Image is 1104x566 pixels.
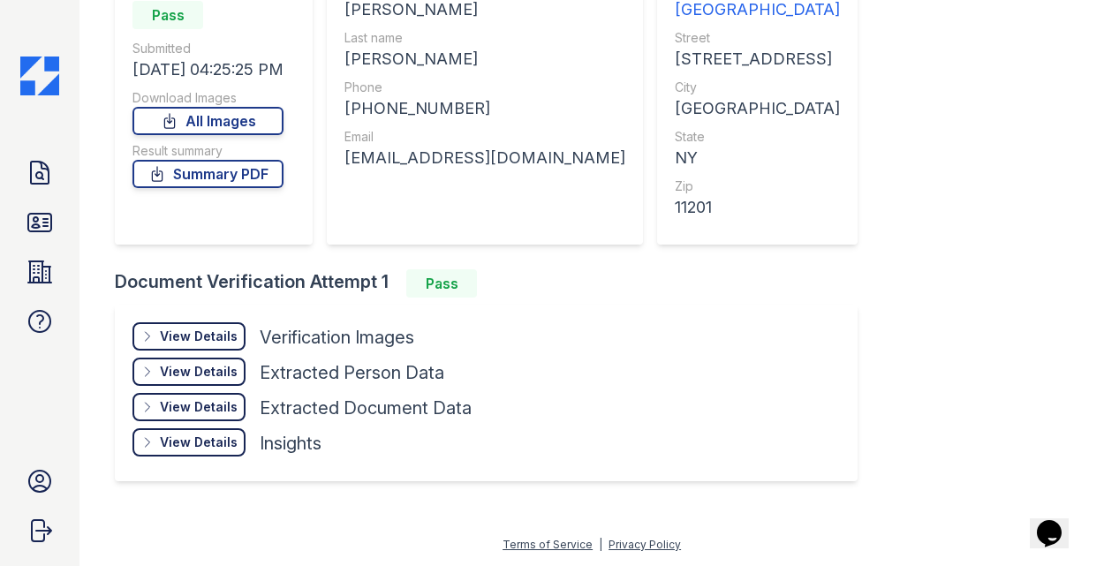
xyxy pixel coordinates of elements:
div: Email [344,128,625,146]
a: Privacy Policy [609,538,681,551]
div: NY [675,146,840,170]
div: Pass [406,269,477,298]
div: City [675,79,840,96]
div: Submitted [132,40,284,57]
div: Last name [344,29,625,47]
div: [DATE] 04:25:25 PM [132,57,284,82]
img: CE_Icon_Blue-c292c112584629df590d857e76928e9f676e5b41ef8f769ba2f05ee15b207248.png [20,57,59,95]
div: Street [675,29,840,47]
a: Summary PDF [132,160,284,188]
div: [EMAIL_ADDRESS][DOMAIN_NAME] [344,146,625,170]
div: Extracted Person Data [260,360,444,385]
div: Verification Images [260,325,414,350]
div: Download Images [132,89,284,107]
div: [STREET_ADDRESS] [675,47,840,72]
div: State [675,128,840,146]
div: [PERSON_NAME] [344,47,625,72]
div: | [599,538,602,551]
div: Zip [675,177,840,195]
a: All Images [132,107,284,135]
div: View Details [160,434,238,451]
iframe: chat widget [1030,495,1086,548]
div: View Details [160,328,238,345]
div: Pass [132,1,203,29]
a: Terms of Service [503,538,593,551]
div: Phone [344,79,625,96]
div: Insights [260,431,321,456]
div: View Details [160,363,238,381]
div: Result summary [132,142,284,160]
div: Document Verification Attempt 1 [115,269,872,298]
div: Extracted Document Data [260,396,472,420]
div: [PHONE_NUMBER] [344,96,625,121]
div: 11201 [675,195,840,220]
div: View Details [160,398,238,416]
div: [GEOGRAPHIC_DATA] [675,96,840,121]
